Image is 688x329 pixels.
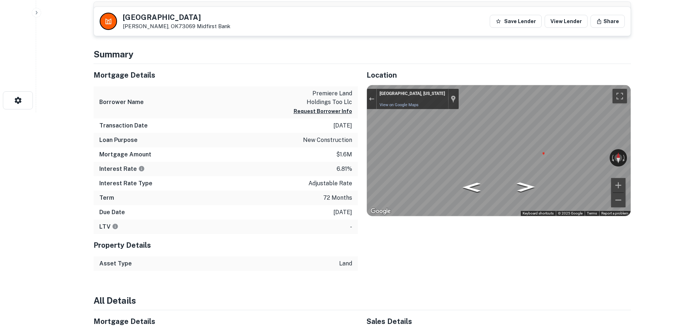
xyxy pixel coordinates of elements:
[380,103,419,107] a: View on Google Maps
[99,150,151,159] h6: Mortgage Amount
[308,179,352,188] p: adjustable rate
[615,149,622,166] button: Reset the view
[380,91,445,97] div: [GEOGRAPHIC_DATA], [US_STATE]
[287,89,352,107] p: premiere land holdings too llc
[455,181,488,194] path: Go West
[94,294,631,307] h4: All Details
[613,89,627,103] button: Toggle fullscreen view
[590,15,625,28] button: Share
[123,23,230,30] p: [PERSON_NAME], OK73069
[99,121,148,130] h6: Transaction Date
[99,165,145,173] h6: Interest Rate
[367,94,376,104] button: Exit the Street View
[333,208,352,217] p: [DATE]
[112,223,118,230] svg: LTVs displayed on the website are for informational purposes only and may be reported incorrectly...
[94,48,631,61] h4: Summary
[94,316,358,327] h5: Mortgage Details
[94,240,358,251] h5: Property Details
[434,2,498,18] th: Sale Amount
[367,85,631,216] div: Street View
[99,136,138,144] h6: Loan Purpose
[303,136,352,144] p: new construction
[333,121,352,130] p: [DATE]
[323,194,352,202] p: 72 months
[123,14,230,21] h5: [GEOGRAPHIC_DATA]
[138,165,145,172] svg: The interest rates displayed on the website are for informational purposes only and may be report...
[610,149,615,166] button: Rotate counterclockwise
[99,98,144,107] h6: Borrower Name
[611,178,626,192] button: Zoom in
[350,222,352,231] p: -
[94,2,176,18] th: Transaction Date
[99,194,114,202] h6: Term
[509,180,542,194] path: Go East
[558,211,583,215] span: © 2025 Google
[176,2,290,18] th: Buyer Name
[497,2,582,18] th: Mortgage Amount
[451,95,456,103] a: Show location on map
[545,15,588,28] a: View Lender
[622,149,627,166] button: Rotate clockwise
[490,15,542,28] button: Save Lender
[99,208,125,217] h6: Due Date
[94,70,358,81] h5: Mortgage Details
[367,316,631,327] h5: Sales Details
[336,150,352,159] p: $1.6m
[611,193,626,207] button: Zoom out
[523,211,554,216] button: Keyboard shortcuts
[99,222,118,231] h6: LTV
[367,70,631,81] h5: Location
[337,165,352,173] p: 6.81%
[369,207,393,216] a: Open this area in Google Maps (opens a new window)
[290,2,434,18] th: Seller Name
[652,271,688,306] iframe: Chat Widget
[367,85,631,216] div: Map
[369,207,393,216] img: Google
[587,211,597,215] a: Terms (opens in new tab)
[339,259,352,268] p: land
[99,259,132,268] h6: Asset Type
[197,23,230,29] a: Midfirst Bank
[601,211,628,215] a: Report a problem
[99,179,152,188] h6: Interest Rate Type
[294,107,352,116] button: Request Borrower Info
